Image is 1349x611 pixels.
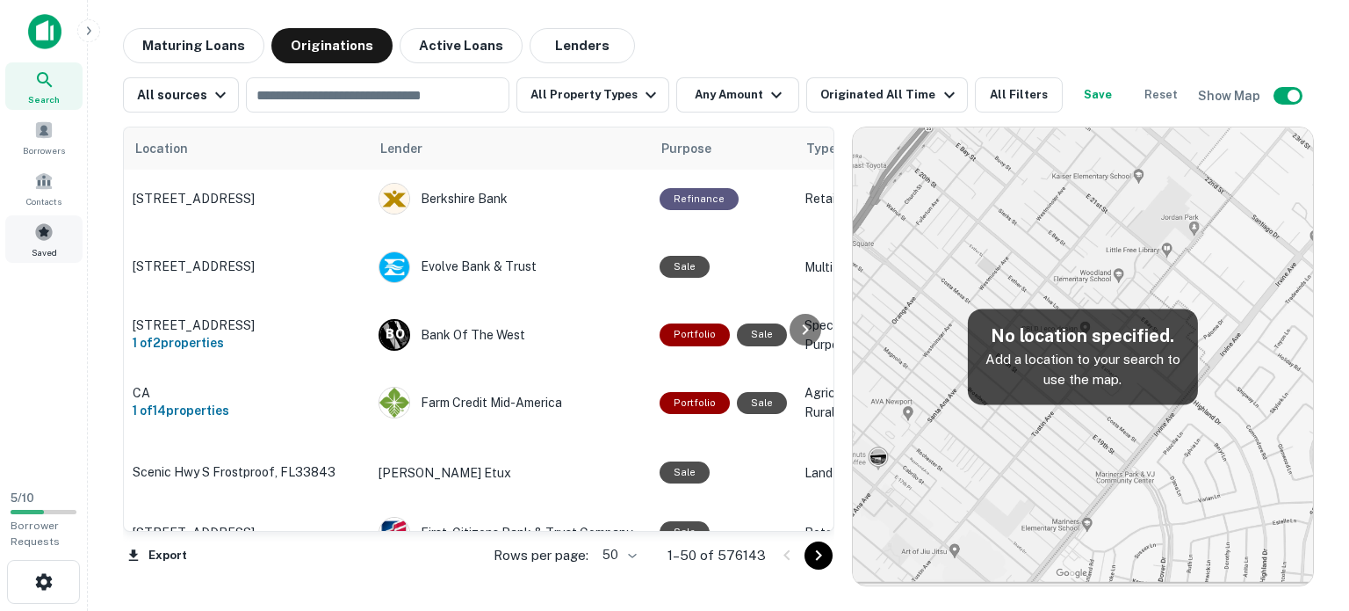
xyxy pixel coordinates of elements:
span: Location [134,138,211,159]
img: picture [379,184,409,214]
button: Lenders [530,28,635,63]
button: All Property Types [516,77,669,113]
span: Saved [32,245,57,259]
p: [STREET_ADDRESS] [133,191,361,207]
span: 5 / 10 [11,491,34,505]
p: B O [386,325,404,344]
span: Contacts [26,194,61,208]
button: Reset [1133,77,1189,113]
img: capitalize-icon.png [28,14,61,49]
a: Search [5,62,83,110]
div: Sale [660,521,710,543]
div: Sale [660,462,710,484]
th: Lender [370,127,651,170]
img: picture [379,518,409,548]
button: All sources [123,77,239,113]
button: Export [123,542,191,569]
div: Farm Credit Mid-america [379,387,642,418]
p: [STREET_ADDRESS] [133,525,361,541]
div: Sale [737,324,787,346]
div: Evolve Bank & Trust [379,251,642,283]
th: Purpose [651,127,796,170]
p: [PERSON_NAME] Etux [379,463,642,483]
a: Saved [5,215,83,263]
h6: 1 of 14 properties [133,401,361,420]
div: Originated All Time [820,84,959,105]
button: All Filters [975,77,1063,113]
div: This loan purpose was for refinancing [660,188,739,210]
div: This is a portfolio loan with 2 properties [660,324,730,346]
span: Type [806,138,859,159]
button: Originated All Time [806,77,967,113]
div: All sources [137,84,231,105]
img: map-placeholder.webp [853,127,1313,586]
div: 50 [595,542,639,568]
a: Contacts [5,164,83,212]
span: Search [28,92,60,106]
button: Any Amount [676,77,799,113]
span: Borrowers [23,143,65,157]
div: Sale [660,256,710,278]
h5: No location specified. [982,323,1184,349]
div: Sale [737,392,787,414]
button: Save your search to get updates of matches that match your search criteria. [1070,77,1126,113]
p: [STREET_ADDRESS] [133,258,361,274]
th: Location [124,127,370,170]
h6: 1 of 2 properties [133,333,361,353]
button: Active Loans [400,28,523,63]
p: Add a location to your search to use the map. [982,349,1184,390]
div: Berkshire Bank [379,183,642,215]
p: 1–50 of 576143 [667,545,766,566]
iframe: Chat Widget [1261,414,1349,498]
h6: Show Map [1198,86,1263,105]
a: Borrowers [5,113,83,161]
span: Purpose [661,138,734,159]
img: picture [379,388,409,418]
p: CA [133,385,361,401]
button: Maturing Loans [123,28,264,63]
div: Bank Of The West [379,319,642,351]
button: Originations [271,28,393,63]
div: This is a portfolio loan with 14 properties [660,392,730,414]
p: Scenic Hwy S Frostproof, FL33843 [133,464,361,480]
img: picture [379,252,409,282]
p: [STREET_ADDRESS] [133,317,361,333]
div: First-citizens Bank & Trust Company [379,517,642,549]
span: Lender [380,138,422,159]
p: Rows per page: [494,545,588,566]
button: Go to next page [804,542,833,570]
span: Borrower Requests [11,520,60,548]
